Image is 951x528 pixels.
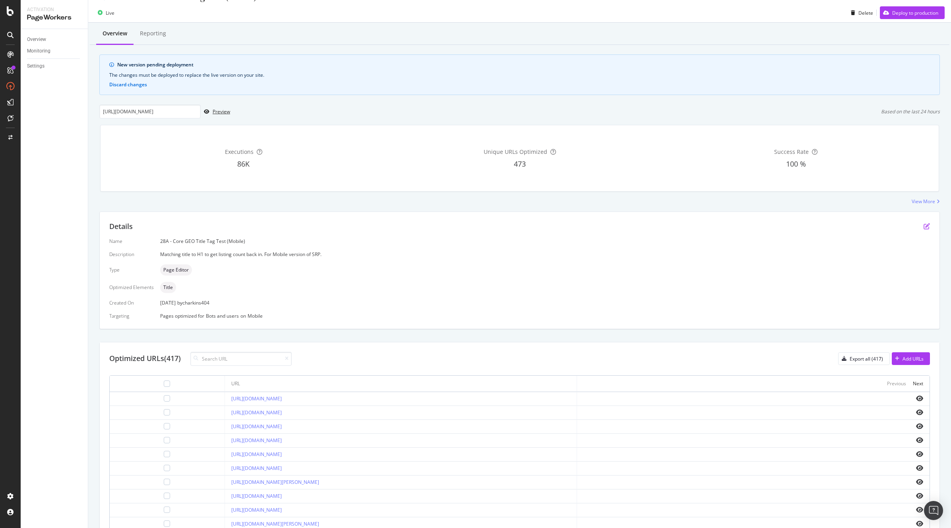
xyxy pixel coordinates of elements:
div: [DATE] [160,299,930,306]
button: Export all (417) [838,352,890,365]
div: PageWorkers [27,13,81,22]
i: eye [916,493,923,499]
div: Mobile [248,313,263,319]
button: Next [913,379,923,388]
button: Preview [201,105,230,118]
div: New version pending deployment [117,61,930,68]
i: eye [916,507,923,513]
div: neutral label [160,282,176,293]
i: eye [916,395,923,402]
a: Settings [27,62,82,70]
div: Targeting [109,313,154,319]
div: Matching title to H1 to get listing count back in. For Mobile version of SRP. [160,251,930,258]
a: [URL][DOMAIN_NAME] [231,507,282,513]
i: eye [916,479,923,485]
a: [URL][DOMAIN_NAME] [231,437,282,444]
i: eye [916,409,923,415]
div: Open Intercom Messenger [924,501,943,520]
a: [URL][DOMAIN_NAME][PERSON_NAME] [231,520,319,527]
a: [URL][DOMAIN_NAME] [231,493,282,499]
span: Title [163,285,173,290]
a: [URL][DOMAIN_NAME] [231,395,282,402]
span: 86K [237,159,250,169]
i: eye [916,451,923,457]
div: by charkins404 [177,299,209,306]
div: Pages optimized for on [160,313,930,319]
i: eye [916,465,923,471]
button: Previous [887,379,906,388]
div: Optimized Elements [109,284,154,291]
div: Add URLs [903,355,924,362]
div: Description [109,251,154,258]
div: Activation [27,6,81,13]
span: Executions [225,148,254,155]
div: Reporting [140,29,166,37]
a: [URL][DOMAIN_NAME] [231,465,282,472]
a: [URL][DOMAIN_NAME][PERSON_NAME] [231,479,319,485]
span: 473 [514,159,526,169]
div: Live [106,10,114,16]
div: Details [109,221,133,232]
span: 100 % [786,159,806,169]
input: Search URL [190,352,292,366]
div: Previous [887,380,906,387]
div: Preview [213,108,230,115]
i: eye [916,520,923,527]
button: Deploy to production [880,6,945,19]
a: [URL][DOMAIN_NAME] [231,451,282,458]
div: Type [109,266,154,273]
div: Overview [27,35,46,44]
span: Unique URLs Optimized [484,148,547,155]
div: pen-to-square [924,223,930,229]
button: Discard changes [109,82,147,87]
i: eye [916,423,923,429]
div: Deploy to production [892,10,938,16]
a: [URL][DOMAIN_NAME] [231,423,282,430]
div: Overview [103,29,127,37]
button: Add URLs [892,352,930,365]
div: Export all (417) [850,355,883,362]
div: URL [231,380,240,387]
input: Preview your optimization on a URL [99,105,201,118]
button: Delete [848,6,873,19]
div: neutral label [160,264,192,276]
div: Optimized URLs (417) [109,353,181,364]
div: Bots and users [206,313,239,319]
div: Monitoring [27,47,50,55]
div: Name [109,238,154,245]
div: 28A - Core GEO Title Tag Test (Mobile) [160,238,930,245]
a: [URL][DOMAIN_NAME] [231,409,282,416]
a: View More [912,198,940,205]
span: Success Rate [774,148,809,155]
div: Settings [27,62,45,70]
div: info banner [99,54,940,95]
div: Created On [109,299,154,306]
a: Overview [27,35,82,44]
div: Delete [858,10,873,16]
i: eye [916,437,923,443]
div: The changes must be deployed to replace the live version on your site. [109,72,930,79]
div: Based on the last 24 hours [881,108,940,115]
div: View More [912,198,935,205]
div: Next [913,380,923,387]
a: Monitoring [27,47,82,55]
span: Page Editor [163,268,189,272]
